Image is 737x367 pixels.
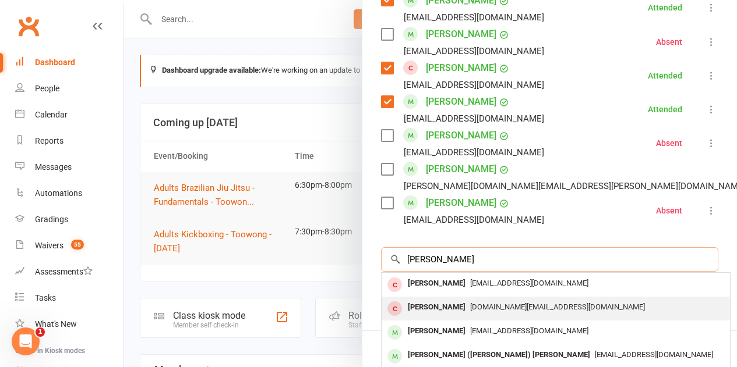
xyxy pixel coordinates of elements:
div: [EMAIL_ADDRESS][DOMAIN_NAME] [404,145,544,160]
div: Absent [656,139,682,147]
span: [DOMAIN_NAME][EMAIL_ADDRESS][DOMAIN_NAME] [470,302,645,311]
span: [EMAIL_ADDRESS][DOMAIN_NAME] [470,326,588,335]
a: Dashboard [15,49,123,76]
div: Gradings [35,215,68,224]
div: member [387,301,402,316]
div: Absent [656,206,682,215]
div: Attended [648,72,682,80]
input: Search to add attendees [381,247,718,272]
a: Waivers 55 [15,233,123,259]
div: member [387,325,402,340]
div: Absent [656,38,682,46]
a: Tasks [15,285,123,311]
a: What's New [15,311,123,337]
div: [EMAIL_ADDRESS][DOMAIN_NAME] [404,10,544,25]
div: What's New [35,319,77,329]
div: [PERSON_NAME] [403,323,470,340]
a: People [15,76,123,102]
a: Reports [15,128,123,154]
span: [EMAIL_ADDRESS][DOMAIN_NAME] [470,279,588,287]
div: [EMAIL_ADDRESS][DOMAIN_NAME] [404,77,544,92]
a: [PERSON_NAME] [426,194,496,212]
a: [PERSON_NAME] [426,126,496,145]
a: Calendar [15,102,123,128]
iframe: Intercom live chat [12,327,40,355]
a: Clubworx [14,12,43,41]
div: Automations [35,188,82,198]
div: member [387,277,402,292]
div: Attended [648,3,682,12]
div: [EMAIL_ADDRESS][DOMAIN_NAME] [404,212,544,227]
div: Dashboard [35,58,75,67]
div: People [35,84,59,93]
span: 1 [36,327,45,337]
div: [EMAIL_ADDRESS][DOMAIN_NAME] [404,44,544,59]
a: [PERSON_NAME] [426,25,496,44]
a: Assessments [15,259,123,285]
a: Gradings [15,206,123,233]
div: Assessments [35,267,93,276]
div: Messages [35,162,72,172]
div: [PERSON_NAME] [403,275,470,292]
div: [PERSON_NAME] [403,299,470,316]
a: [PERSON_NAME] [426,160,496,179]
div: Waivers [35,241,64,250]
a: [PERSON_NAME] [426,59,496,77]
span: [EMAIL_ADDRESS][DOMAIN_NAME] [595,350,713,359]
a: [PERSON_NAME] [426,92,496,111]
div: member [387,349,402,364]
div: Reports [35,136,64,145]
div: Attended [648,105,682,113]
div: Tasks [35,293,56,302]
a: Automations [15,180,123,206]
div: [EMAIL_ADDRESS][DOMAIN_NAME] [404,111,544,126]
div: [PERSON_NAME] ([PERSON_NAME]) [PERSON_NAME] [403,347,595,364]
div: Calendar [35,110,68,119]
a: Messages [15,154,123,180]
span: 55 [71,240,84,250]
